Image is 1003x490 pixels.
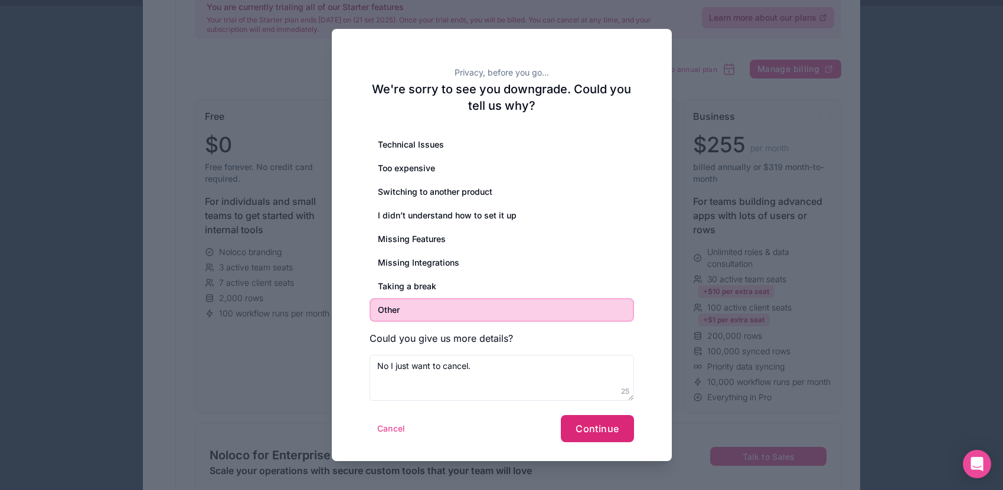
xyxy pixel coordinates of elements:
[370,355,634,401] textarea: No I just want to cancel.
[576,423,619,435] span: Continue
[370,275,634,298] div: Taking a break
[561,415,633,442] button: Continue
[370,204,634,227] div: I didn’t understand how to set it up
[370,419,413,438] button: Cancel
[370,251,634,275] div: Missing Integrations
[370,331,634,345] h3: Could you give us more details?
[370,227,634,251] div: Missing Features
[370,156,634,180] div: Too expensive
[370,81,634,114] h2: We're sorry to see you downgrade. Could you tell us why?
[370,180,634,204] div: Switching to another product
[370,67,634,79] h2: Privacy, before you go...
[963,450,991,478] div: Open Intercom Messenger
[370,133,634,156] div: Technical Issues
[370,298,634,322] div: Other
